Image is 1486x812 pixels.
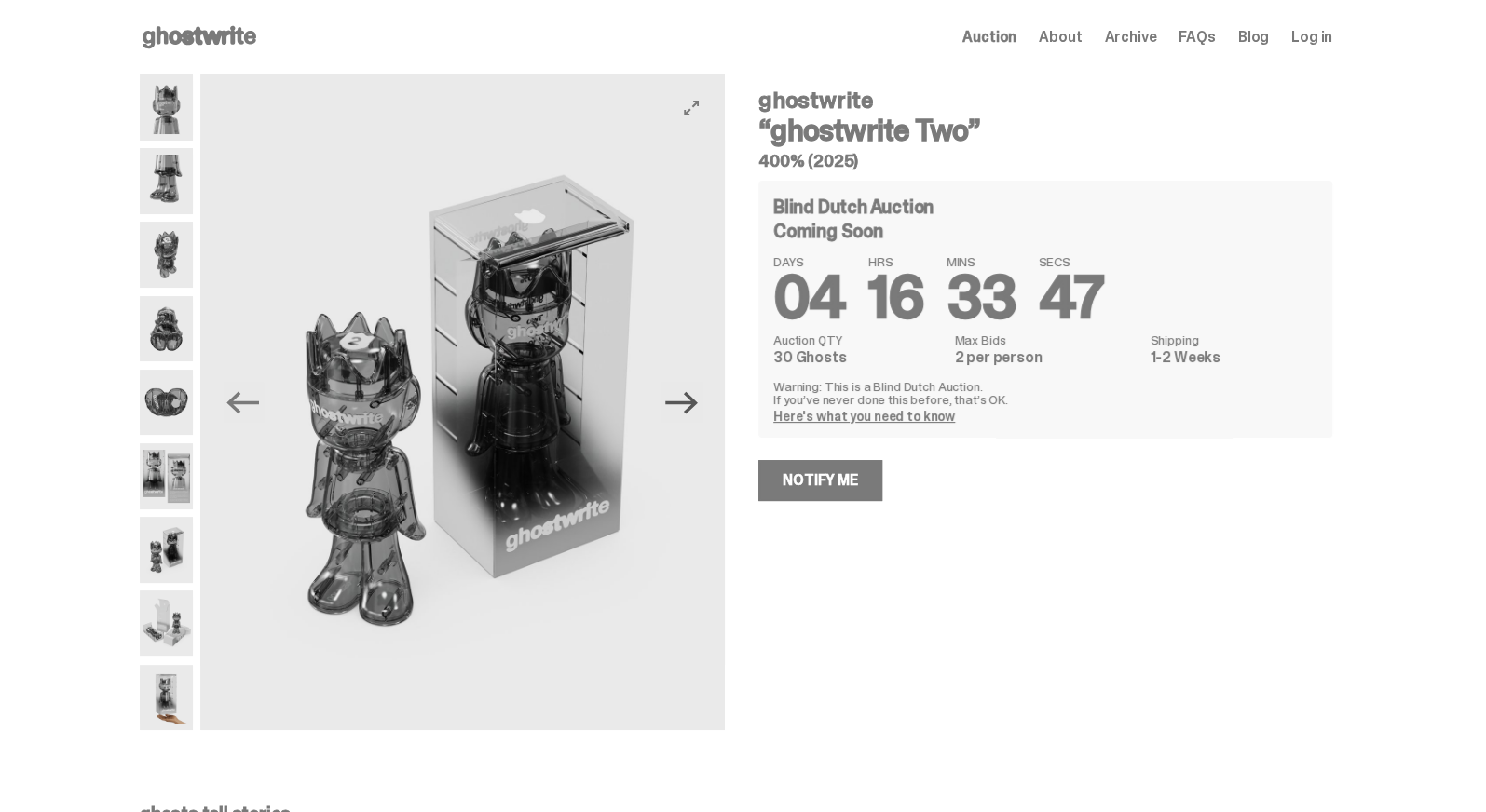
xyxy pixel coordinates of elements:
[773,255,846,268] span: DAYS
[140,517,193,583] img: ghostwrite_Two_Media_11.png
[140,296,193,362] img: ghostwrite_Two_Media_6.png
[140,590,193,656] img: ghostwrite_Two_Media_13.png
[758,115,1332,145] h3: “ghostwrite Two”
[1238,30,1269,45] a: Blog
[954,350,1138,365] dd: 2 per person
[140,74,193,141] img: ghostwrite_Two_Media_1.png
[947,259,1016,336] span: 33
[1038,259,1103,336] span: 47
[773,333,943,346] dt: Auction QTY
[868,259,924,336] span: 16
[962,30,1016,45] a: Auction
[140,443,193,509] img: ghostwrite_Two_Media_10.png
[947,255,1016,268] span: MINS
[140,222,193,288] img: ghostwrite_Two_Media_5.png
[1039,30,1082,45] a: About
[954,333,1138,346] dt: Max Bids
[773,380,1317,406] p: Warning: This is a Blind Dutch Auction. If you’ve never done this before, that’s OK.
[140,665,193,731] img: ghostwrite_Two_Media_14.png
[1291,30,1332,45] a: Log in
[773,222,1317,240] div: Coming Soon
[758,153,1332,169] h5: 400% (2025)
[773,197,934,216] h4: Blind Dutch Auction
[140,148,193,214] img: ghostwrite_Two_Media_3.png
[223,382,264,423] button: Previous
[1151,333,1317,346] dt: Shipping
[773,350,943,365] dd: 30 Ghosts
[773,408,955,425] a: Here's what you need to know
[200,74,725,730] img: ghostwrite_Two_Media_11.png
[680,97,702,119] button: View full-screen
[1104,30,1156,45] a: Archive
[1151,350,1317,365] dd: 1-2 Weeks
[773,259,846,336] span: 04
[140,370,193,436] img: ghostwrite_Two_Media_8.png
[868,255,924,268] span: HRS
[1038,255,1103,268] span: SECS
[758,89,1332,112] h4: ghostwrite
[758,460,882,501] a: Notify Me
[1179,30,1215,45] a: FAQs
[661,382,702,423] button: Next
